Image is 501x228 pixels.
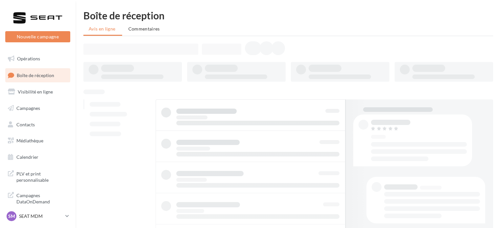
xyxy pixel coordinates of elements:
a: Opérations [4,52,72,66]
div: Boîte de réception [83,10,493,20]
p: SEAT MDM [19,213,63,219]
a: Campagnes DataOnDemand [4,188,72,208]
span: Visibilité en ligne [18,89,53,94]
span: Contacts [16,121,35,127]
span: Campagnes [16,105,40,111]
button: Nouvelle campagne [5,31,70,42]
span: Commentaires [128,26,160,31]
a: Campagnes [4,101,72,115]
a: PLV et print personnalisable [4,167,72,186]
a: Boîte de réception [4,68,72,82]
span: Campagnes DataOnDemand [16,191,68,205]
span: SM [8,213,15,219]
a: Visibilité en ligne [4,85,72,99]
span: Boîte de réception [17,72,54,78]
span: Opérations [17,56,40,61]
a: Contacts [4,118,72,132]
a: SM SEAT MDM [5,210,70,222]
span: Calendrier [16,154,38,160]
span: Médiathèque [16,138,43,143]
a: Calendrier [4,150,72,164]
span: PLV et print personnalisable [16,169,68,183]
a: Médiathèque [4,134,72,148]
